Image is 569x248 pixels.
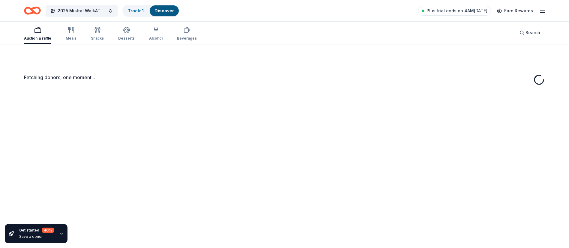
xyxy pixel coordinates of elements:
[58,7,106,14] span: 2025 Mistral WalkAThon & Silent Auction
[91,24,104,44] button: Snacks
[149,36,163,41] div: Alcohol
[24,36,51,41] div: Auction & raffle
[122,5,179,17] button: Track· 1Discover
[128,8,144,13] a: Track· 1
[515,27,545,39] button: Search
[154,8,174,13] a: Discover
[24,4,41,18] a: Home
[493,5,537,16] a: Earn Rewards
[24,74,545,81] div: Fetching donors, one moment...
[24,24,51,44] button: Auction & raffle
[19,228,54,233] div: Get started
[427,7,487,14] span: Plus trial ends on 4AM[DATE]
[91,36,104,41] div: Snacks
[526,29,540,36] span: Search
[42,228,54,233] div: 40 %
[149,24,163,44] button: Alcohol
[118,24,135,44] button: Desserts
[66,24,76,44] button: Meals
[46,5,118,17] button: 2025 Mistral WalkAThon & Silent Auction
[19,234,54,239] div: Save a donor
[118,36,135,41] div: Desserts
[418,6,491,16] a: Plus trial ends on 4AM[DATE]
[177,36,197,41] div: Beverages
[177,24,197,44] button: Beverages
[66,36,76,41] div: Meals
